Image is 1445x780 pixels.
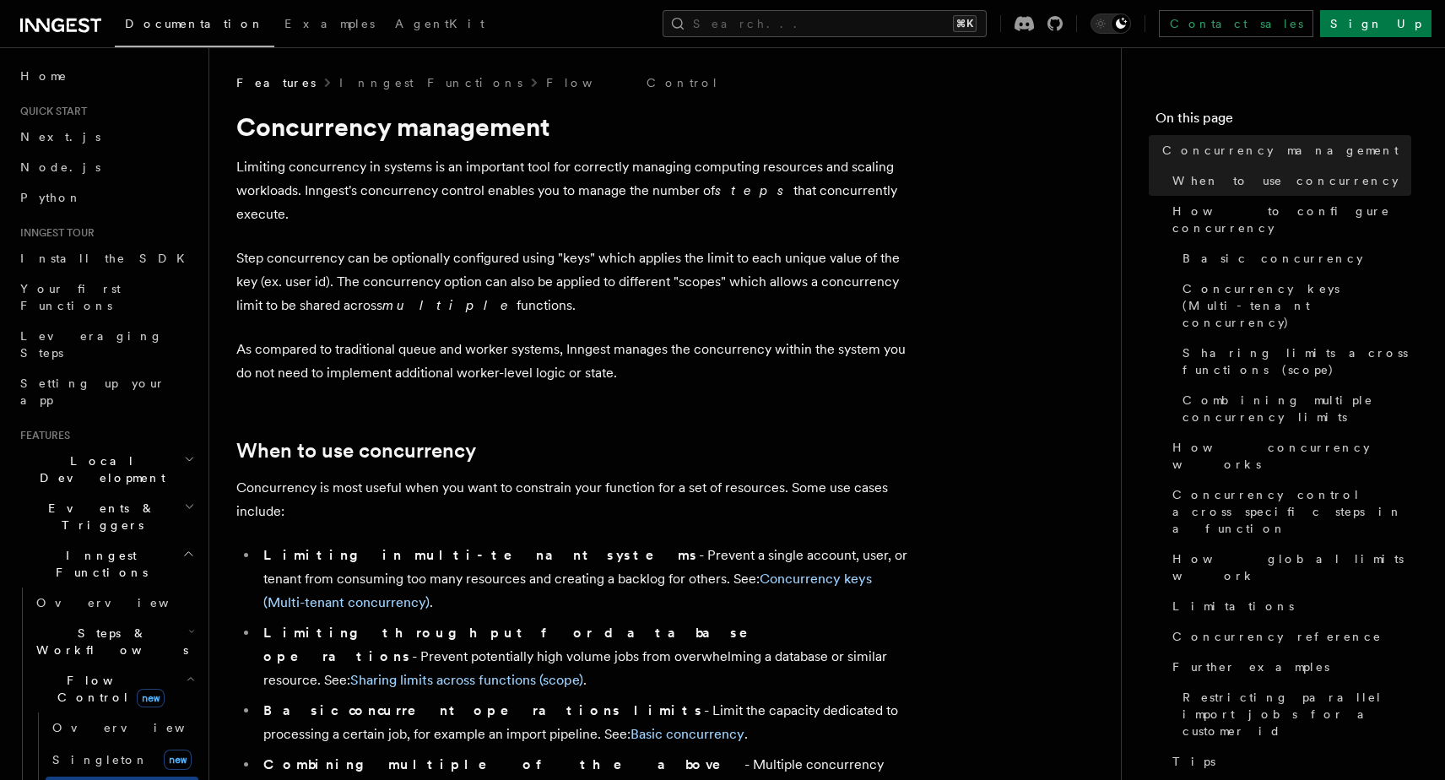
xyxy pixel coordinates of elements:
span: Home [20,68,68,84]
h4: On this page [1155,108,1411,135]
a: Contact sales [1159,10,1313,37]
em: steps [715,182,793,198]
span: Concurrency keys (Multi-tenant concurrency) [1183,280,1411,331]
span: Singleton [52,753,149,766]
a: Inngest Functions [339,74,522,91]
span: Next.js [20,130,100,144]
span: Local Development [14,452,184,486]
a: AgentKit [385,5,495,46]
strong: Basic concurrent operations limits [263,702,704,718]
kbd: ⌘K [953,15,977,32]
span: Restricting parallel import jobs for a customer id [1183,689,1411,739]
a: How concurrency works [1166,432,1411,479]
span: Install the SDK [20,252,195,265]
a: Overview [30,588,198,618]
li: - Prevent a single account, user, or tenant from consuming too many resources and creating a back... [258,544,912,615]
span: Examples [284,17,375,30]
a: Restricting parallel import jobs for a customer id [1176,682,1411,746]
a: Limitations [1166,591,1411,621]
a: Overview [46,712,198,743]
span: When to use concurrency [1172,172,1399,189]
span: Concurrency management [1162,142,1399,159]
button: Flow Controlnew [30,665,198,712]
a: Home [14,61,198,91]
span: Leveraging Steps [20,329,163,360]
span: Node.js [20,160,100,174]
p: Step concurrency can be optionally configured using "keys" which applies the limit to each unique... [236,246,912,317]
span: Steps & Workflows [30,625,188,658]
span: Setting up your app [20,376,165,407]
a: Flow Control [546,74,719,91]
span: Features [14,429,70,442]
a: Concurrency control across specific steps in a function [1166,479,1411,544]
strong: Limiting throughput for database operations [263,625,771,664]
span: Python [20,191,82,204]
a: Leveraging Steps [14,321,198,368]
a: Setting up your app [14,368,198,415]
span: Basic concurrency [1183,250,1363,267]
button: Local Development [14,446,198,493]
a: Your first Functions [14,274,198,321]
span: How to configure concurrency [1172,203,1411,236]
a: Tips [1166,746,1411,777]
a: When to use concurrency [1166,165,1411,196]
span: How global limits work [1172,550,1411,584]
li: - Limit the capacity dedicated to processing a certain job, for example an import pipeline. See: . [258,699,912,746]
span: Quick start [14,105,87,118]
button: Inngest Functions [14,540,198,588]
span: Documentation [125,17,264,30]
button: Search...⌘K [663,10,987,37]
a: Python [14,182,198,213]
span: Features [236,74,316,91]
span: Flow Control [30,672,186,706]
a: Concurrency keys (Multi-tenant concurrency) [1176,274,1411,338]
strong: Combining multiple of the above [263,756,744,772]
span: new [164,750,192,770]
a: Examples [274,5,385,46]
a: Concurrency reference [1166,621,1411,652]
a: Further examples [1166,652,1411,682]
a: Basic concurrency [1176,243,1411,274]
span: Further examples [1172,658,1329,675]
a: Singletonnew [46,743,198,777]
span: Limitations [1172,598,1294,615]
li: - Prevent potentially high volume jobs from overwhelming a database or similar resource. See: . [258,621,912,692]
p: As compared to traditional queue and worker systems, Inngest manages the concurrency within the s... [236,338,912,385]
a: Concurrency management [1155,135,1411,165]
button: Steps & Workflows [30,618,198,665]
h1: Concurrency management [236,111,912,142]
span: Inngest tour [14,226,95,240]
span: Events & Triggers [14,500,184,534]
span: AgentKit [395,17,484,30]
span: Inngest Functions [14,547,182,581]
a: Node.js [14,152,198,182]
p: Limiting concurrency in systems is an important tool for correctly managing computing resources a... [236,155,912,226]
a: How global limits work [1166,544,1411,591]
a: Sharing limits across functions (scope) [1176,338,1411,385]
span: new [137,689,165,707]
a: Sharing limits across functions (scope) [350,672,583,688]
a: Documentation [115,5,274,47]
a: Combining multiple concurrency limits [1176,385,1411,432]
span: Overview [52,721,226,734]
em: multiple [382,297,517,313]
span: Your first Functions [20,282,121,312]
span: Concurrency reference [1172,628,1382,645]
a: How to configure concurrency [1166,196,1411,243]
span: Concurrency control across specific steps in a function [1172,486,1411,537]
p: Concurrency is most useful when you want to constrain your function for a set of resources. Some ... [236,476,912,523]
strong: Limiting in multi-tenant systems [263,547,699,563]
a: Install the SDK [14,243,198,274]
span: Combining multiple concurrency limits [1183,392,1411,425]
span: Tips [1172,753,1215,770]
span: Sharing limits across functions (scope) [1183,344,1411,378]
span: Overview [36,596,210,609]
button: Toggle dark mode [1091,14,1131,34]
a: When to use concurrency [236,439,476,463]
a: Sign Up [1320,10,1431,37]
a: Basic concurrency [630,726,744,742]
span: How concurrency works [1172,439,1411,473]
a: Next.js [14,122,198,152]
button: Events & Triggers [14,493,198,540]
